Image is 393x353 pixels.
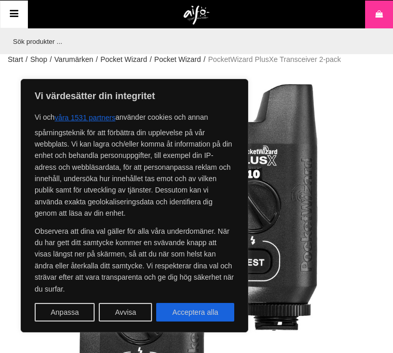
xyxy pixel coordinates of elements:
[204,54,206,65] span: /
[208,54,341,65] span: PocketWizard PlusXe Transceiver 2-pack
[35,108,234,219] p: Vi och använder cookies och annan spårningsteknik för att förbättra din upplevelse på vår webbpla...
[99,303,152,322] button: Avvisa
[154,54,201,65] a: Pocket Wizard
[21,79,248,332] div: Vi värdesätter din integritet
[35,226,234,295] p: Observera att dina val gäller för alla våra underdomäner. När du har gett ditt samtycke kommer en...
[55,108,116,127] button: våra 1531 partners
[184,6,210,25] img: logo.png
[100,54,147,65] a: Pocket Wizard
[156,303,234,322] button: Acceptera alla
[26,54,28,65] span: /
[8,28,380,54] input: Sök produkter ...
[30,54,47,65] a: Shop
[35,303,95,322] button: Anpassa
[149,54,152,65] span: /
[50,54,52,65] span: /
[96,54,98,65] span: /
[8,54,23,65] a: Start
[35,90,234,102] p: Vi värdesätter din integritet
[54,54,93,65] a: Varumärken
